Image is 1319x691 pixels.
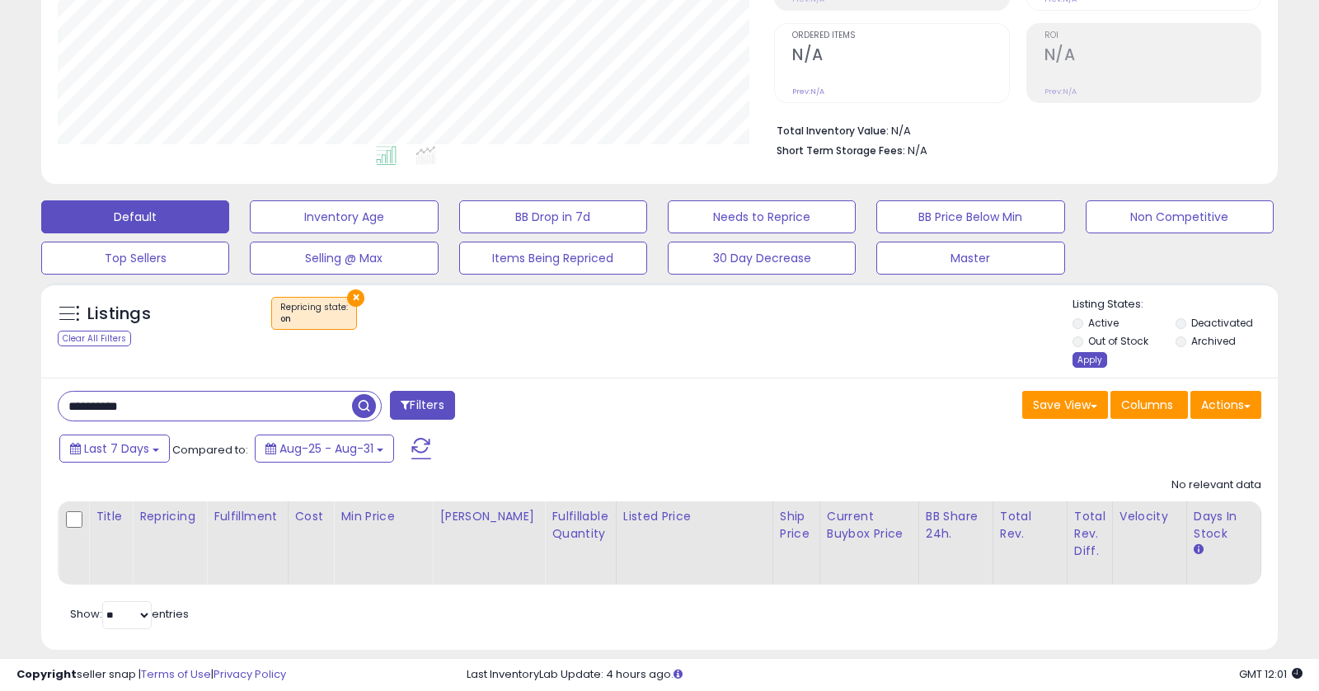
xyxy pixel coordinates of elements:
[390,391,454,420] button: Filters
[780,508,813,543] div: Ship Price
[1120,508,1180,525] div: Velocity
[250,242,438,275] button: Selling @ Max
[1190,391,1261,419] button: Actions
[926,508,986,543] div: BB Share 24h.
[1088,316,1119,330] label: Active
[777,120,1249,139] li: N/A
[214,508,280,525] div: Fulfillment
[908,143,927,158] span: N/A
[141,666,211,682] a: Terms of Use
[668,242,856,275] button: 30 Day Decrease
[16,667,286,683] div: seller snap | |
[347,289,364,307] button: ×
[84,440,149,457] span: Last 7 Days
[552,508,608,543] div: Fulfillable Quantity
[439,508,537,525] div: [PERSON_NAME]
[1191,334,1236,348] label: Archived
[792,45,1008,68] h2: N/A
[1073,297,1278,313] p: Listing States:
[250,200,438,233] button: Inventory Age
[876,200,1064,233] button: BB Price Below Min
[70,606,189,622] span: Show: entries
[668,200,856,233] button: Needs to Reprice
[1000,508,1060,543] div: Total Rev.
[1110,391,1188,419] button: Columns
[827,508,912,543] div: Current Buybox Price
[623,508,766,525] div: Listed Price
[96,508,125,525] div: Title
[1191,316,1253,330] label: Deactivated
[16,666,77,682] strong: Copyright
[255,435,394,463] button: Aug-25 - Aug-31
[1194,508,1254,543] div: Days In Stock
[41,242,229,275] button: Top Sellers
[59,435,170,463] button: Last 7 Days
[41,200,229,233] button: Default
[280,313,348,325] div: on
[139,508,199,525] div: Repricing
[87,303,151,326] h5: Listings
[1171,477,1261,493] div: No relevant data
[459,242,647,275] button: Items Being Repriced
[279,440,373,457] span: Aug-25 - Aug-31
[777,143,905,157] b: Short Term Storage Fees:
[340,508,425,525] div: Min Price
[1022,391,1108,419] button: Save View
[459,200,647,233] button: BB Drop in 7d
[792,87,824,96] small: Prev: N/A
[1088,334,1148,348] label: Out of Stock
[172,442,248,458] span: Compared to:
[1074,508,1105,560] div: Total Rev. Diff.
[792,31,1008,40] span: Ordered Items
[1073,352,1107,368] div: Apply
[1044,31,1260,40] span: ROI
[1194,543,1204,557] small: Days In Stock.
[1121,397,1173,413] span: Columns
[876,242,1064,275] button: Master
[58,331,131,346] div: Clear All Filters
[467,667,1303,683] div: Last InventoryLab Update: 4 hours ago.
[1044,45,1260,68] h2: N/A
[1044,87,1077,96] small: Prev: N/A
[1086,200,1274,233] button: Non Competitive
[295,508,327,525] div: Cost
[1239,666,1303,682] span: 2025-09-8 12:01 GMT
[214,666,286,682] a: Privacy Policy
[280,301,348,326] span: Repricing state :
[777,124,889,138] b: Total Inventory Value:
